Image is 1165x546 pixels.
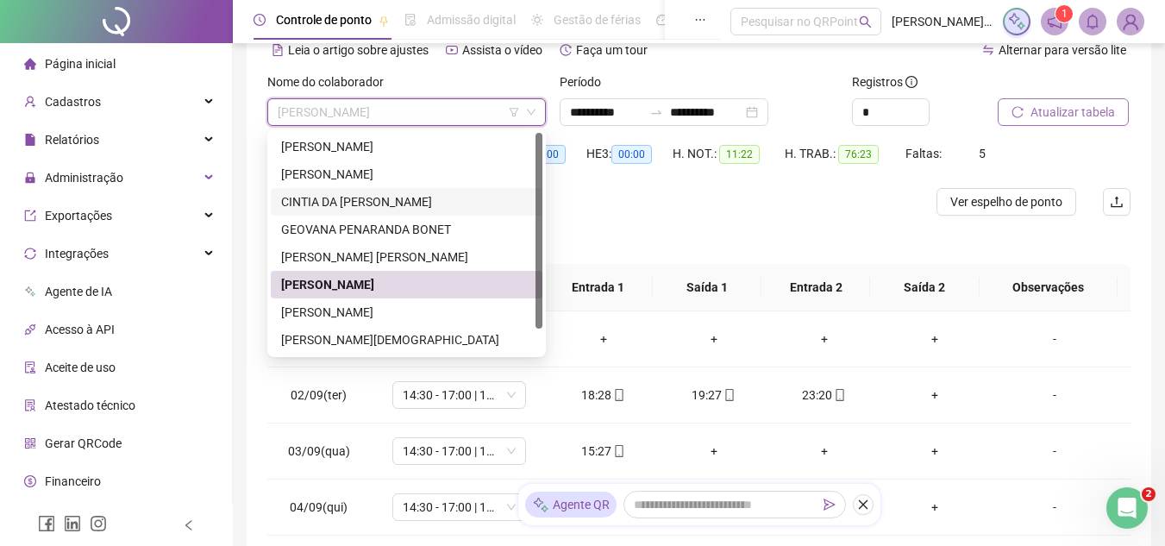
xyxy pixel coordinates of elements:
[403,382,516,408] span: 14:30 - 17:00 | 18:00 - 23:00
[893,329,976,348] div: +
[271,133,542,160] div: ALICE ROCHA COSTA
[281,220,532,239] div: GEOVANA PENARANDA BONET
[783,442,866,461] div: +
[560,44,572,56] span: history
[45,361,116,374] span: Aceite de uso
[1012,106,1024,118] span: reload
[271,243,542,271] div: JORGE HENRIQUE TRAJANO SILVEIRA TRINDADE
[852,72,918,91] span: Registros
[586,144,673,164] div: HE 3:
[379,16,389,26] span: pushpin
[291,388,347,402] span: 02/09(ter)
[824,499,836,511] span: send
[998,98,1129,126] button: Atualizar tabela
[24,323,36,336] span: api
[905,147,944,160] span: Faltas:
[936,188,1076,216] button: Ver espelho de ponto
[45,95,101,109] span: Cadastros
[24,210,36,222] span: export
[893,442,976,461] div: +
[254,14,266,26] span: clock-circle
[1062,8,1068,20] span: 1
[24,399,36,411] span: solution
[404,14,417,26] span: file-done
[45,171,123,185] span: Administração
[785,144,905,164] div: H. TRAB.:
[24,96,36,108] span: user-add
[761,264,870,311] th: Entrada 2
[1142,487,1156,501] span: 2
[271,298,542,326] div: MARIA ELIZA SOARES BRAZ
[45,285,112,298] span: Agente de IA
[281,137,532,156] div: [PERSON_NAME]
[532,496,549,514] img: sparkle-icon.fc2bf0ac1784a2077858766a79e2daf3.svg
[271,160,542,188] div: BARBARA VITORIA CARLOS DO NASCIMENTO SILVA
[1004,386,1105,405] div: -
[272,44,284,56] span: file-text
[24,361,36,373] span: audit
[278,99,536,125] span: JOSE ANTONIO RAMOS ZORRILLA
[653,264,761,311] th: Saída 1
[1085,14,1100,29] span: bell
[281,275,532,294] div: [PERSON_NAME]
[271,271,542,298] div: JOSE ANTONIO RAMOS ZORRILLA
[722,389,736,401] span: mobile
[45,247,109,260] span: Integrações
[1118,9,1143,35] img: 70967
[544,264,653,311] th: Entrada 1
[870,264,979,311] th: Saída 2
[859,16,872,28] span: search
[24,437,36,449] span: qrcode
[893,498,976,517] div: +
[281,165,532,184] div: [PERSON_NAME]
[281,303,532,322] div: [PERSON_NAME]
[905,76,918,88] span: info-circle
[24,58,36,70] span: home
[427,13,516,27] span: Admissão digital
[950,192,1062,211] span: Ver espelho de ponto
[562,329,645,348] div: +
[45,399,135,412] span: Atestado técnico
[832,389,846,401] span: mobile
[288,444,350,458] span: 03/09(qua)
[45,323,115,336] span: Acesso à API
[403,438,516,464] span: 14:30 - 17:00 | 18:00 - 23:00
[554,13,641,27] span: Gestão de férias
[1106,487,1148,529] iframe: Intercom live chat
[980,264,1118,311] th: Observações
[893,386,976,405] div: +
[1110,195,1124,209] span: upload
[90,515,107,532] span: instagram
[857,499,869,511] span: close
[611,445,625,457] span: mobile
[673,442,755,461] div: +
[24,172,36,184] span: lock
[649,105,663,119] span: to
[719,145,760,164] span: 11:22
[271,216,542,243] div: GEOVANA PENARANDA BONET
[1055,5,1073,22] sup: 1
[562,386,645,405] div: 18:28
[999,43,1126,57] span: Alternar para versão lite
[271,188,542,216] div: CINTIA DA CONCEIÇÃO FREITAS
[526,107,536,117] span: down
[783,386,866,405] div: 23:20
[673,386,755,405] div: 19:27
[576,43,648,57] span: Faça um tour
[462,43,542,57] span: Assista o vídeo
[611,145,652,164] span: 00:00
[45,436,122,450] span: Gerar QRCode
[281,330,532,349] div: [PERSON_NAME][DEMOGRAPHIC_DATA]
[838,145,879,164] span: 76:23
[1004,442,1105,461] div: -
[45,474,101,488] span: Financeiro
[24,248,36,260] span: sync
[267,72,395,91] label: Nome do colaborador
[281,192,532,211] div: CINTIA DA [PERSON_NAME]
[649,105,663,119] span: swap-right
[979,147,986,160] span: 5
[183,519,195,531] span: left
[290,500,348,514] span: 04/09(qui)
[673,329,755,348] div: +
[982,44,994,56] span: swap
